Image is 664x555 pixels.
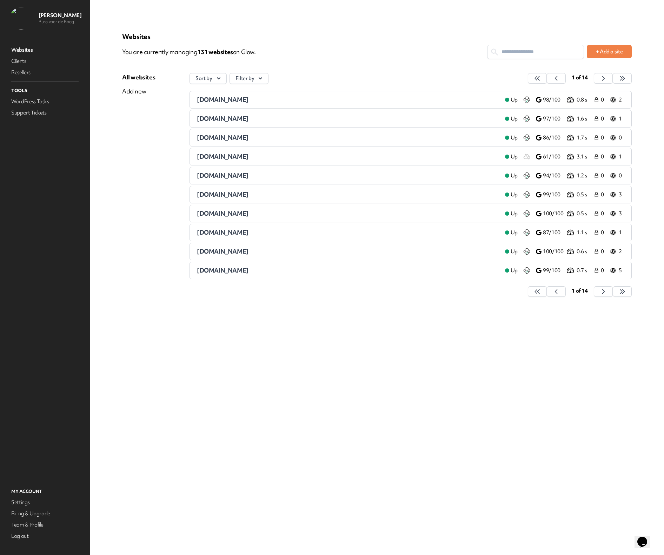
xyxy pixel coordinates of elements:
[10,45,80,55] a: Websites
[572,74,588,81] span: 1 of 14
[543,115,565,123] p: 97/100
[619,115,624,123] p: 1
[197,152,499,161] a: [DOMAIN_NAME]
[10,108,80,118] a: Support Tickets
[197,209,499,218] a: [DOMAIN_NAME]
[499,115,523,123] a: Up
[577,96,593,104] p: 0.8 s
[198,48,233,56] span: 131 website
[593,171,607,180] a: 0
[543,210,565,217] p: 100/100
[122,32,632,41] p: Websites
[230,73,269,84] button: Filter by
[536,171,593,180] a: 94/100 1.2 s
[536,96,593,104] a: 98/100 0.8 s
[536,115,593,123] a: 97/100 1.6 s
[593,247,607,256] a: 0
[10,497,80,507] a: Settings
[601,115,606,123] span: 0
[593,115,607,123] a: 0
[543,96,565,104] p: 98/100
[543,229,565,236] p: 87/100
[197,190,248,198] span: [DOMAIN_NAME]
[593,266,607,275] a: 0
[577,172,593,179] p: 1.2 s
[601,191,606,198] span: 0
[601,153,606,161] span: 0
[593,209,607,218] a: 0
[197,247,248,255] span: [DOMAIN_NAME]
[197,115,499,123] a: [DOMAIN_NAME]
[10,67,80,77] a: Resellers
[511,248,518,255] span: Up
[10,97,80,106] a: WordPress Tasks
[536,247,593,256] a: 100/100 0.6 s
[10,531,80,541] a: Log out
[619,191,624,198] p: 3
[536,152,593,161] a: 61/100 3.1 s
[499,133,523,142] a: Up
[197,133,499,142] a: [DOMAIN_NAME]
[499,96,523,104] a: Up
[619,172,624,179] p: 0
[577,248,593,255] p: 0.6 s
[122,45,487,59] p: You are currently managing on Glow.
[577,191,593,198] p: 0.5 s
[577,134,593,142] p: 1.7 s
[511,267,518,274] span: Up
[619,153,624,161] p: 1
[197,228,499,237] a: [DOMAIN_NAME]
[197,171,499,180] a: [DOMAIN_NAME]
[601,267,606,274] span: 0
[499,209,523,218] a: Up
[593,190,607,199] a: 0
[10,509,80,518] a: Billing & Upgrade
[197,190,499,199] a: [DOMAIN_NAME]
[593,152,607,161] a: 0
[543,153,565,161] p: 61/100
[511,153,518,161] span: Up
[543,172,565,179] p: 94/100
[499,190,523,199] a: Up
[601,96,606,104] span: 0
[536,228,593,237] a: 87/100 1.1 s
[10,86,80,95] p: Tools
[197,209,248,217] span: [DOMAIN_NAME]
[197,96,499,104] a: [DOMAIN_NAME]
[197,171,248,179] span: [DOMAIN_NAME]
[10,487,80,496] p: My Account
[511,229,518,236] span: Up
[197,152,248,161] span: [DOMAIN_NAME]
[577,153,593,161] p: 3.1 s
[536,266,593,275] a: 99/100 0.7 s
[610,247,624,256] a: 2
[499,171,523,180] a: Up
[511,172,518,179] span: Up
[610,190,624,199] a: 3
[10,520,80,530] a: Team & Profile
[39,19,81,25] p: Buro voor de Boeg
[610,152,624,161] a: 1
[122,87,155,96] div: Add new
[511,191,518,198] span: Up
[197,96,248,104] span: [DOMAIN_NAME]
[572,287,588,294] span: 1 of 14
[593,228,607,237] a: 0
[619,267,624,274] p: 5
[543,134,565,142] p: 86/100
[511,134,518,142] span: Up
[197,266,499,275] a: [DOMAIN_NAME]
[536,190,593,199] a: 99/100 0.5 s
[543,248,565,255] p: 100/100
[499,228,523,237] a: Up
[635,527,657,548] iframe: chat widget
[10,56,80,66] a: Clients
[577,115,593,123] p: 1.6 s
[122,73,155,81] div: All websites
[197,228,248,236] span: [DOMAIN_NAME]
[587,45,632,58] button: + Add a site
